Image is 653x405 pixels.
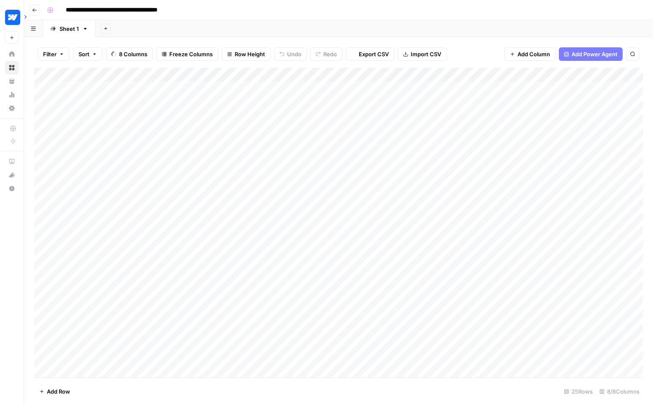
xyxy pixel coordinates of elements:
span: Sort [79,50,89,58]
a: Usage [5,88,19,101]
button: Import CSV [398,47,447,61]
div: Sheet 1 [60,25,79,33]
div: 8/8 Columns [596,385,643,398]
span: Freeze Columns [169,50,213,58]
a: AirOps Academy [5,155,19,168]
button: 8 Columns [106,47,153,61]
a: Settings [5,101,19,115]
button: Row Height [222,47,271,61]
a: Sheet 1 [43,20,95,37]
button: Export CSV [346,47,394,61]
span: Redo [323,50,337,58]
span: Row Height [235,50,265,58]
button: Undo [274,47,307,61]
span: 8 Columns [119,50,147,58]
span: Filter [43,50,57,58]
a: Browse [5,61,19,74]
span: Export CSV [359,50,389,58]
button: Help + Support [5,182,19,195]
span: Add Power Agent [572,50,618,58]
button: Add Column [504,47,555,61]
button: Workspace: Webflow [5,7,19,28]
div: What's new? [5,169,18,181]
button: What's new? [5,168,19,182]
span: Add Row [47,387,70,396]
span: Import CSV [411,50,441,58]
span: Undo [287,50,301,58]
button: Sort [73,47,103,61]
button: Filter [38,47,70,61]
div: 25 Rows [561,385,596,398]
button: Redo [310,47,342,61]
span: Add Column [518,50,550,58]
a: Your Data [5,74,19,88]
img: Webflow Logo [5,10,20,25]
button: Add Row [34,385,75,398]
a: Home [5,47,19,61]
button: Freeze Columns [156,47,218,61]
button: Add Power Agent [559,47,623,61]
